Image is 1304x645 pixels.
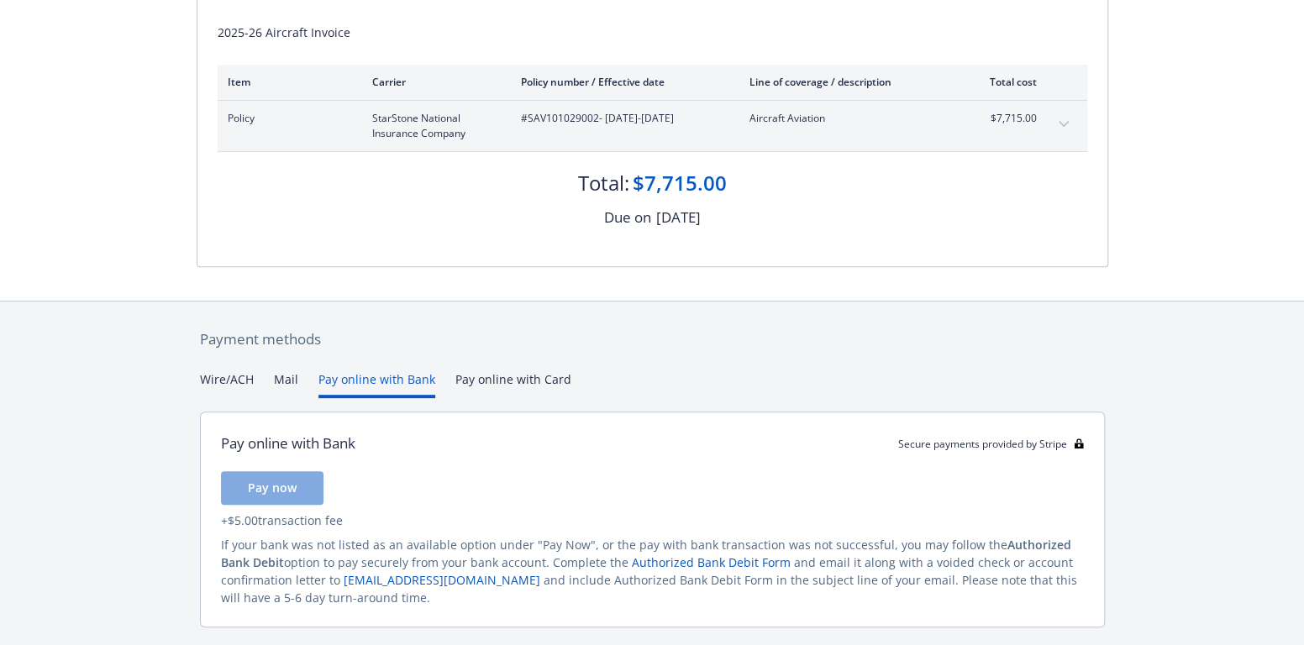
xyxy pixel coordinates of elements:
button: Pay online with Card [455,370,571,398]
span: Authorized Bank Debit [221,537,1071,570]
button: Mail [274,370,298,398]
span: Aircraft Aviation [749,111,947,126]
span: Pay now [248,480,297,496]
div: Carrier [372,75,494,89]
div: Line of coverage / description [749,75,947,89]
button: Wire/ACH [200,370,254,398]
span: $7,715.00 [974,111,1037,126]
div: Payment methods [200,328,1105,350]
div: $7,715.00 [633,169,727,197]
div: + $5.00 transaction fee [221,511,1084,529]
a: Authorized Bank Debit Form [632,554,791,570]
a: [EMAIL_ADDRESS][DOMAIN_NAME] [344,572,540,588]
div: Policy number / Effective date [521,75,723,89]
div: Pay online with Bank [221,433,355,454]
div: Total: [578,169,629,197]
span: Policy [228,111,345,126]
span: StarStone National Insurance Company [372,111,494,141]
button: Pay now [221,471,323,505]
div: If your bank was not listed as an available option under "Pay Now", or the pay with bank transact... [221,536,1084,606]
span: #SAV101029002 - [DATE]-[DATE] [521,111,723,126]
button: Pay online with Bank [318,370,435,398]
div: 2025-26 Aircraft Invoice [218,24,1087,41]
div: PolicyStarStone National Insurance Company#SAV101029002- [DATE]-[DATE]Aircraft Aviation$7,715.00e... [218,101,1087,151]
button: expand content [1050,111,1077,138]
div: Item [228,75,345,89]
div: Total cost [974,75,1037,89]
div: Secure payments provided by Stripe [898,437,1084,451]
div: [DATE] [656,207,701,228]
div: Due on [604,207,651,228]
